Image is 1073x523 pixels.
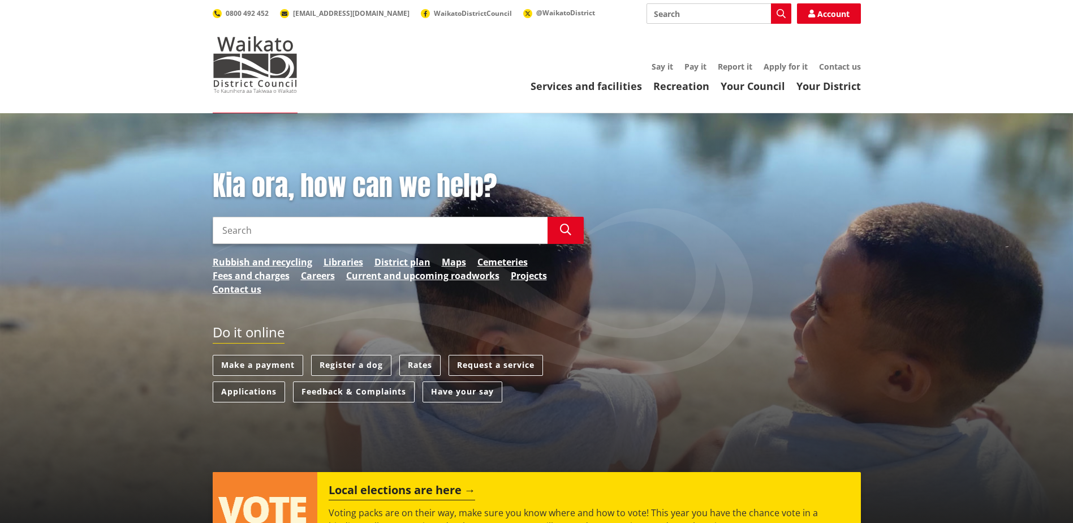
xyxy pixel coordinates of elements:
[536,8,595,18] span: @WaikatoDistrict
[819,61,861,72] a: Contact us
[374,255,430,269] a: District plan
[531,79,642,93] a: Services and facilities
[213,355,303,376] a: Make a payment
[280,8,410,18] a: [EMAIL_ADDRESS][DOMAIN_NAME]
[213,8,269,18] a: 0800 492 452
[653,79,709,93] a: Recreation
[684,61,706,72] a: Pay it
[293,8,410,18] span: [EMAIL_ADDRESS][DOMAIN_NAME]
[511,269,547,282] a: Projects
[329,483,475,500] h2: Local elections are here
[213,282,261,296] a: Contact us
[652,61,673,72] a: Say it
[477,255,528,269] a: Cemeteries
[213,170,584,203] h1: Kia ora, how can we help?
[213,269,290,282] a: Fees and charges
[423,381,502,402] a: Have your say
[796,79,861,93] a: Your District
[442,255,466,269] a: Maps
[213,324,285,344] h2: Do it online
[213,255,312,269] a: Rubbish and recycling
[721,79,785,93] a: Your Council
[213,217,548,244] input: Search input
[301,269,335,282] a: Careers
[647,3,791,24] input: Search input
[399,355,441,376] a: Rates
[797,3,861,24] a: Account
[226,8,269,18] span: 0800 492 452
[764,61,808,72] a: Apply for it
[346,269,499,282] a: Current and upcoming roadworks
[718,61,752,72] a: Report it
[434,8,512,18] span: WaikatoDistrictCouncil
[523,8,595,18] a: @WaikatoDistrict
[449,355,543,376] a: Request a service
[311,355,391,376] a: Register a dog
[213,36,298,93] img: Waikato District Council - Te Kaunihera aa Takiwaa o Waikato
[421,8,512,18] a: WaikatoDistrictCouncil
[213,381,285,402] a: Applications
[293,381,415,402] a: Feedback & Complaints
[324,255,363,269] a: Libraries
